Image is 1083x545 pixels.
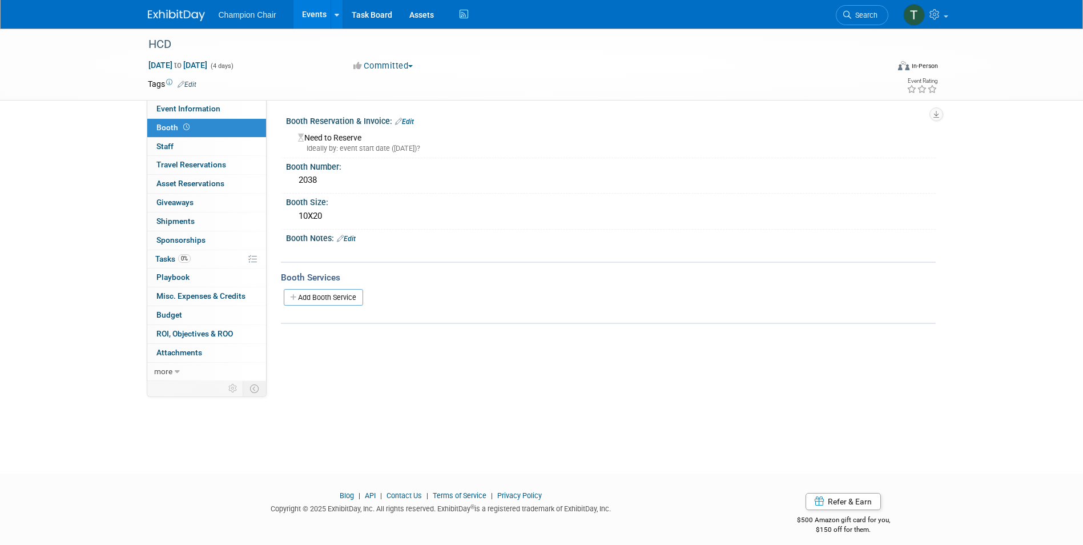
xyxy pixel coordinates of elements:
[156,104,220,113] span: Event Information
[365,491,376,500] a: API
[210,62,233,70] span: (4 days)
[147,100,266,118] a: Event Information
[156,217,195,226] span: Shipments
[147,250,266,269] a: Tasks0%
[147,231,266,250] a: Sponsorships
[349,60,417,72] button: Committed
[286,113,936,127] div: Booth Reservation & Invoice:
[156,198,194,207] span: Giveaways
[156,348,202,357] span: Attachments
[356,491,363,500] span: |
[821,59,939,77] div: Event Format
[295,171,927,189] div: 2038
[156,291,245,300] span: Misc. Expenses & Credits
[148,78,196,90] td: Tags
[154,367,172,376] span: more
[806,493,881,510] a: Refer & Earn
[286,230,936,245] div: Booth Notes:
[147,344,266,362] a: Attachments
[147,325,266,343] a: ROI, Objectives & ROO
[851,11,877,19] span: Search
[147,138,266,156] a: Staff
[178,81,196,89] a: Edit
[147,175,266,193] a: Asset Reservations
[298,143,927,154] div: Ideally by: event start date ([DATE])?
[295,207,927,225] div: 10X20
[148,10,205,21] img: ExhibitDay
[147,194,266,212] a: Giveaways
[340,491,354,500] a: Blog
[395,118,414,126] a: Edit
[156,329,233,338] span: ROI, Objectives & ROO
[377,491,385,500] span: |
[147,363,266,381] a: more
[147,287,266,306] a: Misc. Expenses & Credits
[751,525,936,535] div: $150 off for them.
[433,491,486,500] a: Terms of Service
[144,34,871,55] div: HCD
[281,271,936,284] div: Booth Services
[286,194,936,208] div: Booth Size:
[488,491,496,500] span: |
[172,61,183,70] span: to
[497,491,542,500] a: Privacy Policy
[424,491,431,500] span: |
[181,123,192,131] span: Booth not reserved yet
[156,123,192,132] span: Booth
[156,310,182,319] span: Budget
[147,269,266,287] a: Playbook
[284,289,363,306] a: Add Booth Service
[470,504,474,510] sup: ®
[337,235,356,243] a: Edit
[155,254,191,263] span: Tasks
[148,60,208,70] span: [DATE] [DATE]
[751,508,936,534] div: $500 Amazon gift card for you,
[898,61,909,70] img: Format-Inperson.png
[903,4,925,26] img: Tara Bauer
[156,179,224,188] span: Asset Reservations
[219,10,276,19] span: Champion Chair
[178,254,191,263] span: 0%
[286,158,936,173] div: Booth Number:
[907,78,937,84] div: Event Rating
[836,5,888,25] a: Search
[147,156,266,174] a: Travel Reservations
[243,381,266,396] td: Toggle Event Tabs
[156,160,226,169] span: Travel Reservations
[156,235,206,245] span: Sponsorships
[147,119,266,137] a: Booth
[147,213,266,231] a: Shipments
[156,142,174,151] span: Staff
[387,491,422,500] a: Contact Us
[148,501,735,514] div: Copyright © 2025 ExhibitDay, Inc. All rights reserved. ExhibitDay is a registered trademark of Ex...
[156,272,190,282] span: Playbook
[147,306,266,324] a: Budget
[295,129,927,154] div: Need to Reserve
[911,62,938,70] div: In-Person
[223,381,243,396] td: Personalize Event Tab Strip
